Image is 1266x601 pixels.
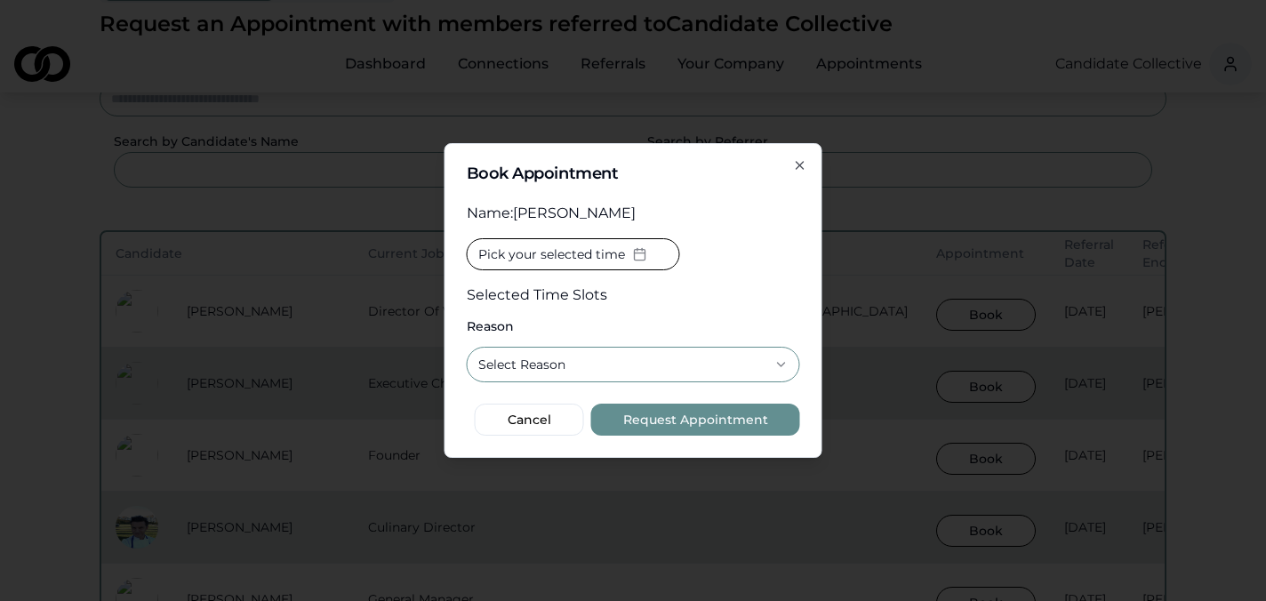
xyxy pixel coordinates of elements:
[478,245,625,263] span: Pick your selected time
[475,404,584,436] button: Cancel
[467,284,680,306] h3: Selected Time Slots
[467,165,800,181] h2: Book Appointment
[467,238,680,270] button: Pick your selected time
[467,203,800,224] div: Name: [PERSON_NAME]
[467,320,800,333] label: Reason
[591,404,800,436] button: Request Appointment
